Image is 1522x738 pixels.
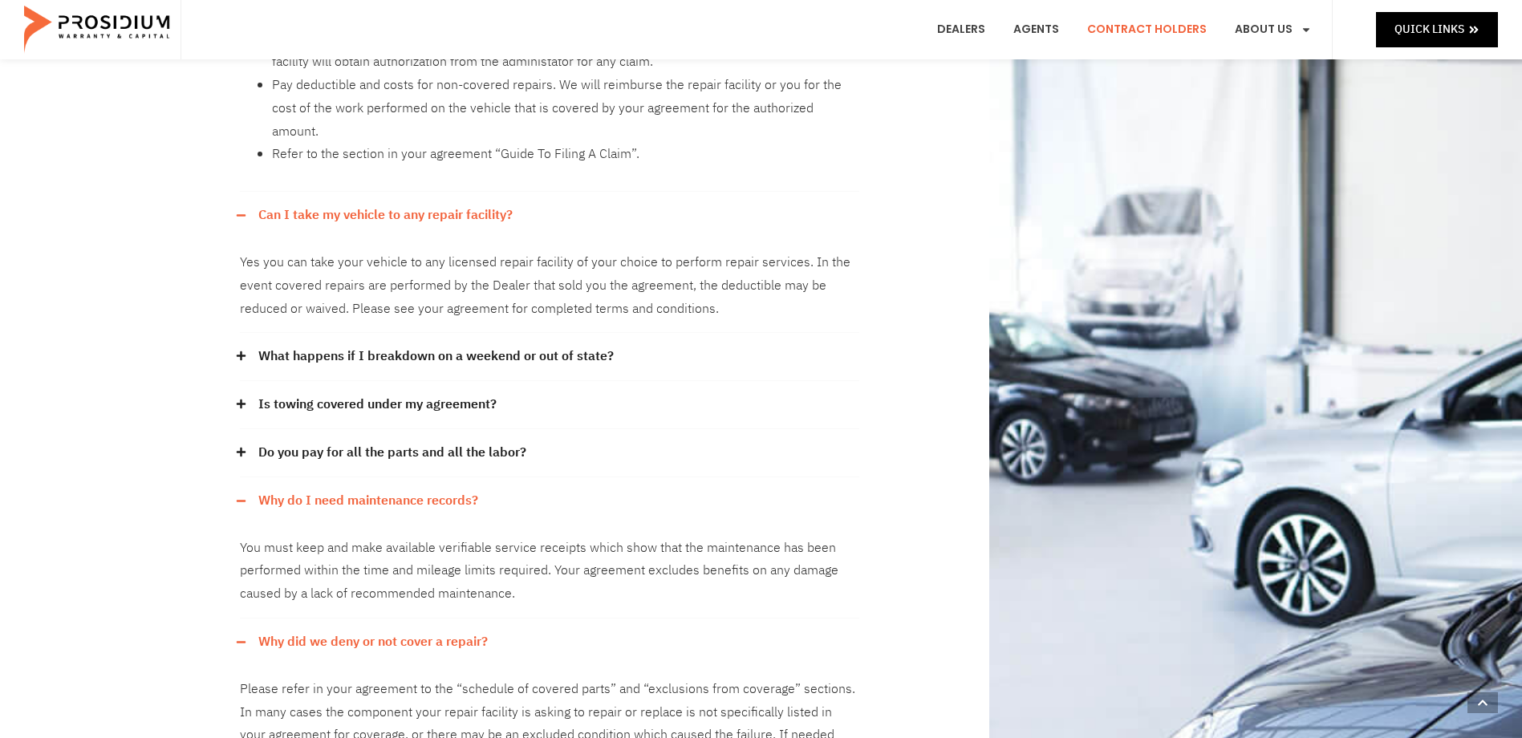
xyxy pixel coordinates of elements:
[272,143,859,166] li: Refer to the section in your agreement “Guide To Filing A Claim”.
[240,239,859,333] div: Can I take my vehicle to any repair facility?
[240,525,859,618] div: Why do I need maintenance records?
[272,74,859,143] li: Pay deductible and costs for non-covered repairs. We will reimburse the repair facility or you fo...
[1394,19,1464,39] span: Quick Links
[258,441,526,464] a: Do you pay for all the parts and all the labor?
[258,345,614,368] a: What happens if I breakdown on a weekend or out of state?
[258,393,497,416] a: Is towing covered under my agreement?
[1376,12,1498,47] a: Quick Links
[240,381,859,429] div: Is towing covered under my agreement?
[258,489,478,513] a: Why do I need maintenance records?
[240,333,859,381] div: What happens if I breakdown on a weekend or out of state?
[258,204,513,227] a: Can I take my vehicle to any repair facility?
[240,477,859,525] div: Why do I need maintenance records?
[258,631,488,654] a: Why did we deny or not cover a repair?
[240,192,859,239] div: Can I take my vehicle to any repair facility?
[240,618,859,666] div: Why did we deny or not cover a repair?
[240,429,859,477] div: Do you pay for all the parts and all the labor?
